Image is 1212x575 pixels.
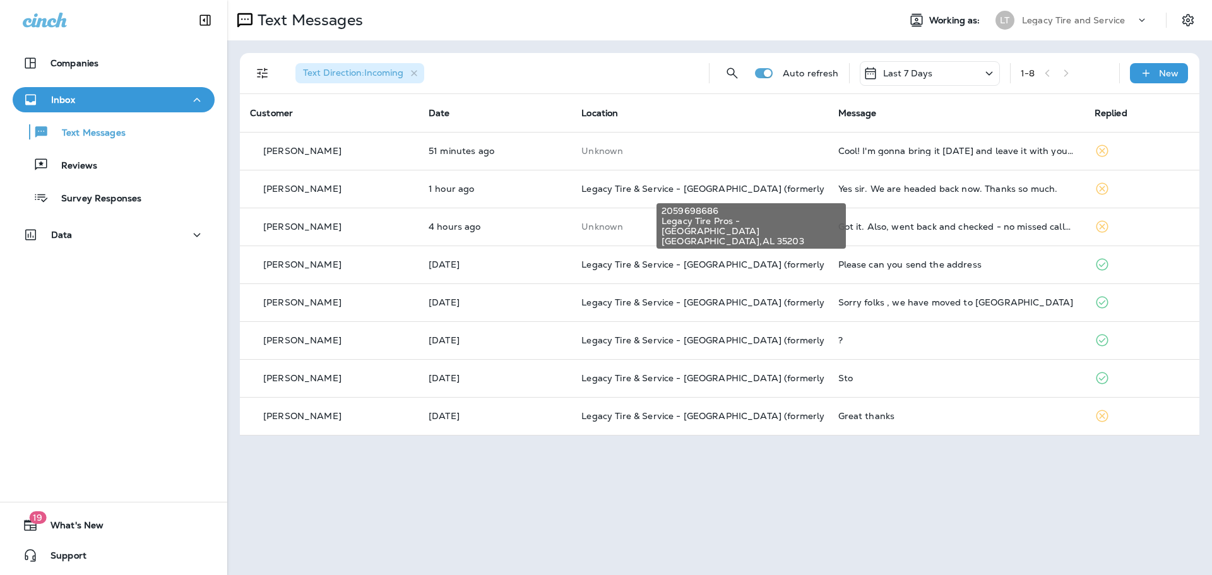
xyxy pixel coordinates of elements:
div: Great thanks [838,411,1074,421]
button: Filters [250,61,275,86]
p: This customer does not have a last location and the phone number they messaged is not assigned to... [581,146,817,156]
button: Companies [13,50,215,76]
div: Sorry folks , we have moved to Pensacola [838,297,1074,307]
span: Date [429,107,450,119]
button: Data [13,222,215,247]
p: Inbox [51,95,75,105]
p: [PERSON_NAME] [263,335,342,345]
p: Last 7 Days [883,68,933,78]
p: Oct 1, 2025 11:50 AM [429,184,561,194]
p: This customer does not have a last location and the phone number they messaged is not assigned to... [581,222,817,232]
p: Sep 26, 2025 10:33 AM [429,297,561,307]
div: Cool! I'm gonna bring it today and leave it with you, thanks! [838,146,1074,156]
span: [GEOGRAPHIC_DATA] , AL 35203 [662,236,841,246]
button: Inbox [13,87,215,112]
div: 1 - 8 [1021,68,1035,78]
p: New [1159,68,1179,78]
span: Customer [250,107,293,119]
div: Yes sir. We are headed back now. Thanks so much. [838,184,1074,194]
button: Text Messages [13,119,215,145]
span: Legacy Tire & Service - [GEOGRAPHIC_DATA] (formerly Magic City Tire & Service) [581,335,937,346]
p: Reviews [49,160,97,172]
div: Please can you send the address [838,259,1074,270]
span: Legacy Tire Pros - [GEOGRAPHIC_DATA] [662,216,841,236]
span: Legacy Tire & Service - [GEOGRAPHIC_DATA] (formerly Magic City Tire & Service) [581,297,937,308]
p: Sep 26, 2025 08:37 AM [429,335,561,345]
span: Support [38,550,86,566]
div: LT [995,11,1014,30]
p: Legacy Tire and Service [1022,15,1125,25]
span: Legacy Tire & Service - [GEOGRAPHIC_DATA] (formerly Magic City Tire & Service) [581,259,937,270]
p: Text Messages [252,11,363,30]
p: [PERSON_NAME] [263,146,342,156]
span: What's New [38,520,104,535]
p: Companies [50,58,98,68]
p: Sep 24, 2025 02:33 PM [429,411,561,421]
button: Reviews [13,151,215,178]
span: Legacy Tire & Service - [GEOGRAPHIC_DATA] (formerly Magic City Tire & Service) [581,183,937,194]
button: Support [13,543,215,568]
span: 2059698686 [662,206,841,216]
p: [PERSON_NAME] [263,222,342,232]
span: Location [581,107,618,119]
button: Search Messages [720,61,745,86]
p: Text Messages [49,127,126,139]
div: Text Direction:Incoming [295,63,424,83]
button: Survey Responses [13,184,215,211]
p: Oct 1, 2025 08:39 AM [429,222,561,232]
p: Survey Responses [49,193,141,205]
button: Collapse Sidebar [187,8,223,33]
span: Working as: [929,15,983,26]
button: Settings [1177,9,1199,32]
p: Data [51,230,73,240]
p: [PERSON_NAME] [263,373,342,383]
div: Sto [838,373,1074,383]
div: Got it. Also, went back and checked - no missed calls or voicemails. Not sure what happened, but ... [838,222,1074,232]
p: [PERSON_NAME] [263,297,342,307]
span: 19 [29,511,46,524]
p: Sep 29, 2025 08:13 AM [429,259,561,270]
p: [PERSON_NAME] [263,259,342,270]
span: Message [838,107,877,119]
p: Oct 1, 2025 12:41 PM [429,146,561,156]
p: [PERSON_NAME] [263,184,342,194]
span: Legacy Tire & Service - [GEOGRAPHIC_DATA] (formerly Magic City Tire & Service) [581,372,937,384]
div: ? [838,335,1074,345]
span: Text Direction : Incoming [303,67,403,78]
button: 19What's New [13,513,215,538]
p: [PERSON_NAME] [263,411,342,421]
span: Replied [1095,107,1127,119]
p: Auto refresh [783,68,839,78]
p: Sep 24, 2025 06:13 PM [429,373,561,383]
span: Legacy Tire & Service - [GEOGRAPHIC_DATA] (formerly Magic City Tire & Service) [581,410,937,422]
